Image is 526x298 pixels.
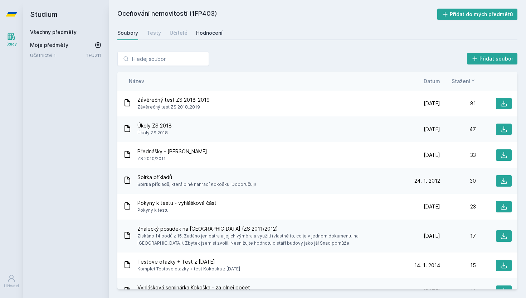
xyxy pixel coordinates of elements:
span: Pokyny k testu - vyhlášková část [137,200,216,207]
a: Soubory [117,26,138,40]
span: [DATE] [424,126,440,133]
button: Datum [424,77,440,85]
span: [DATE] [424,152,440,159]
div: 23 [440,203,476,210]
div: 33 [440,152,476,159]
span: 14. 1. 2014 [414,262,440,269]
input: Hledej soubor [117,52,209,66]
button: Přidat soubor [467,53,518,64]
span: Úkoly ZS 2018 [137,129,172,136]
span: Moje předměty [30,42,68,49]
span: [DATE] [424,288,440,295]
div: 15 [440,262,476,269]
a: Study [1,29,21,51]
span: Úkoly ZS 2018 [137,122,172,129]
span: Závěrečný test ZS 2018_2019 [137,96,210,104]
span: Komplet Testove otazky + test Kokoska z [DATE] [137,265,240,273]
a: Účetnictví 1 [30,52,87,59]
button: Stažení [452,77,476,85]
span: Vyhlášková seminárka Kokoška - za plnej počet [137,284,250,291]
a: Hodnocení [196,26,223,40]
div: Uživatel [4,283,19,289]
span: 24. 1. 2012 [414,177,440,184]
div: Hodnocení [196,29,223,37]
div: 17 [440,232,476,240]
a: Učitelé [170,26,187,40]
span: [DATE] [424,100,440,107]
a: Testy [147,26,161,40]
button: Název [129,77,144,85]
div: Testy [147,29,161,37]
span: Sbírka příkladů, která plně nahradí Kokošku. Doporučuji! [137,181,256,188]
button: Přidat do mých předmětů [437,9,518,20]
span: Testove otazky + Test z [DATE] [137,258,240,265]
span: Přednášky - [PERSON_NAME] [137,148,207,155]
span: Sbírka příkladů [137,174,256,181]
h2: Oceňování nemovitostí (1FP403) [117,9,437,20]
span: Znalecký posudek na [GEOGRAPHIC_DATA] (ZS 2011/2012) [137,225,401,232]
a: Všechny předměty [30,29,77,35]
div: 12 [440,288,476,295]
span: Závěrečný test ZS 2018_2019 [137,104,210,111]
div: 47 [440,126,476,133]
div: Učitelé [170,29,187,37]
span: Stažení [452,77,470,85]
span: [DATE] [424,203,440,210]
div: 81 [440,100,476,107]
div: Soubory [117,29,138,37]
div: 30 [440,177,476,184]
span: Získáno 14 bodů z 15. Zadáno jen patra a jejich výměra a využití (vlastně to, co je v jednom doku... [137,232,401,247]
span: Pokyny k testu [137,207,216,214]
a: 1FU211 [87,52,102,58]
a: Uživatel [1,270,21,292]
span: ZS 2010/2011 [137,155,207,162]
div: Study [6,42,17,47]
span: [DATE] [424,232,440,240]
